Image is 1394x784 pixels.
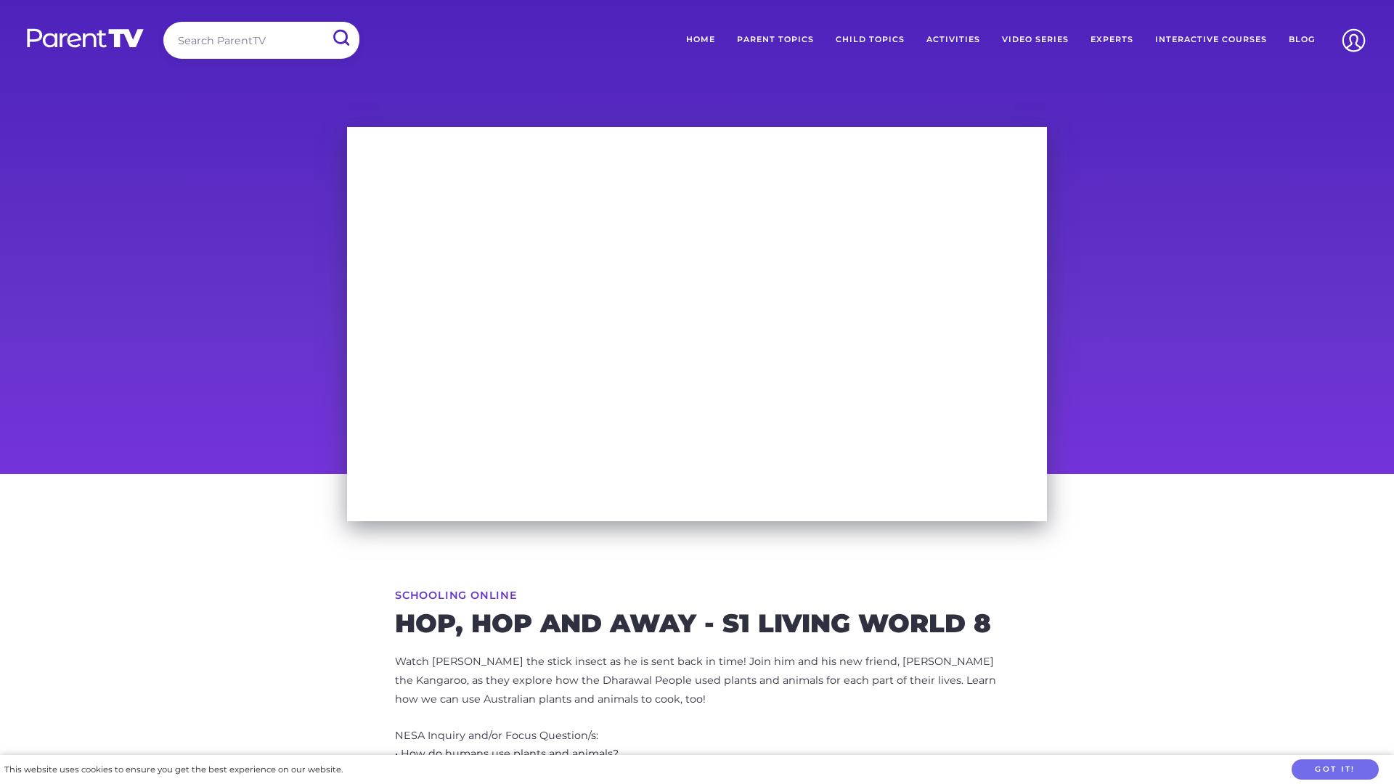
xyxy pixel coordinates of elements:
a: Schooling Online [395,590,518,600]
a: Video Series [991,22,1080,58]
a: Interactive Courses [1144,22,1278,58]
a: Parent Topics [726,22,825,58]
a: Home [675,22,726,58]
input: Search ParentTV [163,22,359,59]
img: Account [1335,22,1372,59]
button: Got it! [1292,759,1379,780]
img: parenttv-logo-white.4c85aaf.svg [25,28,145,49]
p: Watch [PERSON_NAME] the stick insect as he is sent back in time! Join him and his new friend, [PE... [395,653,999,709]
p: NESA Inquiry and/or Focus Question/s: • How do humans use plants and animals? [395,727,999,764]
input: Submit [322,22,359,54]
a: Activities [916,22,991,58]
a: Experts [1080,22,1144,58]
a: Child Topics [825,22,916,58]
div: This website uses cookies to ensure you get the best experience on our website. [4,762,343,777]
h2: Hop, Hop and Away - S1 Living World 8 [395,612,999,635]
a: Blog [1278,22,1326,58]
